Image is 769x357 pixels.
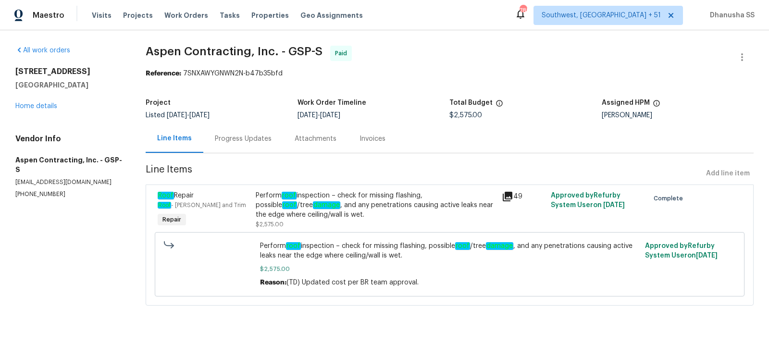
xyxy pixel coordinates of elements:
[15,190,123,198] p: [PHONE_NUMBER]
[335,49,351,58] span: Paid
[282,192,297,199] em: roof
[706,11,755,20] span: Dhanusha SS
[123,11,153,20] span: Projects
[215,134,272,144] div: Progress Updates
[360,134,385,144] div: Invoices
[158,202,246,208] span: - [PERSON_NAME] and Trim
[449,112,482,119] span: $2,575.00
[313,201,340,209] em: damage
[449,99,493,106] h5: Total Budget
[15,67,123,76] h2: [STREET_ADDRESS]
[320,112,340,119] span: [DATE]
[551,192,625,209] span: Approved by Refurby System User on
[15,80,123,90] h5: [GEOGRAPHIC_DATA]
[256,222,284,227] span: $2,575.00
[298,112,340,119] span: -
[260,264,639,274] span: $2,575.00
[158,202,171,209] em: Roof
[542,11,661,20] span: Southwest, [GEOGRAPHIC_DATA] + 51
[602,112,754,119] div: [PERSON_NAME]
[157,134,192,143] div: Line Items
[15,47,70,54] a: All work orders
[603,202,625,209] span: [DATE]
[260,279,286,286] span: Reason:
[256,191,496,220] div: Perform inspection – check for missing flashing, possible /tree , and any penetrations causing ac...
[15,103,57,110] a: Home details
[251,11,289,20] span: Properties
[146,165,702,183] span: Line Items
[696,252,718,259] span: [DATE]
[295,134,336,144] div: Attachments
[645,243,718,259] span: Approved by Refurby System User on
[146,112,210,119] span: Listed
[167,112,210,119] span: -
[146,99,171,106] h5: Project
[502,191,545,202] div: 49
[300,11,363,20] span: Geo Assignments
[653,99,660,112] span: The hpm assigned to this work order.
[158,192,174,199] em: Roof
[146,69,754,78] div: 7SNXAWYGNWN2N-b47b35bfd
[33,11,64,20] span: Maestro
[15,155,123,174] h5: Aspen Contracting, Inc. - GSP-S
[260,241,639,260] span: Perform inspection – check for missing flashing, possible /tree , and any penetrations causing ac...
[282,201,297,209] em: roof
[496,99,503,112] span: The total cost of line items that have been proposed by Opendoor. This sum includes line items th...
[164,11,208,20] span: Work Orders
[602,99,650,106] h5: Assigned HPM
[220,12,240,19] span: Tasks
[92,11,112,20] span: Visits
[455,242,470,250] em: roof
[15,178,123,186] p: [EMAIL_ADDRESS][DOMAIN_NAME]
[286,279,419,286] span: (TD) Updated cost per BR team approval.
[486,242,513,250] em: damage
[15,134,123,144] h4: Vendor Info
[189,112,210,119] span: [DATE]
[146,70,181,77] b: Reference:
[298,112,318,119] span: [DATE]
[167,112,187,119] span: [DATE]
[146,46,322,57] span: Aspen Contracting, Inc. - GSP-S
[159,215,185,224] span: Repair
[654,194,687,203] span: Complete
[158,192,194,199] span: Repair
[298,99,366,106] h5: Work Order Timeline
[520,6,526,15] div: 782
[286,242,301,250] em: roof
